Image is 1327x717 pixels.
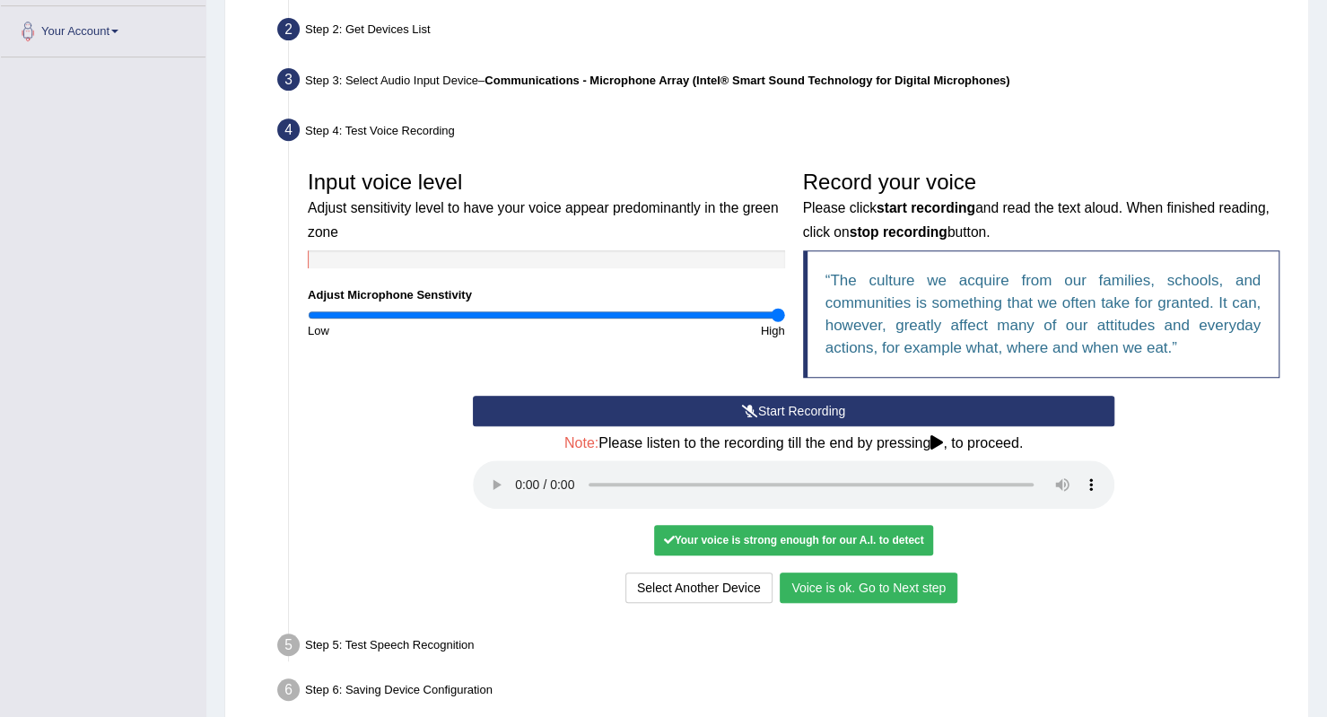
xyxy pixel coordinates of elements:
h3: Record your voice [803,171,1280,241]
div: Your voice is strong enough for our A.I. to detect [654,525,932,555]
div: Low [299,322,546,339]
div: High [546,322,794,339]
div: Step 4: Test Voice Recording [269,113,1300,153]
div: Step 2: Get Devices List [269,13,1300,52]
div: Step 5: Test Speech Recognition [269,628,1300,668]
h3: Input voice level [308,171,785,241]
q: The culture we acquire from our families, schools, and communities is something that we often tak... [825,272,1262,356]
button: Start Recording [473,396,1114,426]
small: Please click and read the text aloud. When finished reading, click on button. [803,200,1270,239]
label: Adjust Microphone Senstivity [308,286,472,303]
span: – [478,74,1009,87]
h4: Please listen to the recording till the end by pressing , to proceed. [473,435,1114,451]
div: Step 6: Saving Device Configuration [269,673,1300,713]
button: Select Another Device [625,573,773,603]
span: Note: [564,435,598,450]
button: Voice is ok. Go to Next step [780,573,957,603]
b: start recording [877,200,975,215]
a: Your Account [1,6,205,51]
div: Step 3: Select Audio Input Device [269,63,1300,102]
b: Communications - Microphone Array (Intel® Smart Sound Technology for Digital Microphones) [485,74,1009,87]
b: stop recording [850,224,947,240]
small: Adjust sensitivity level to have your voice appear predominantly in the green zone [308,200,778,239]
